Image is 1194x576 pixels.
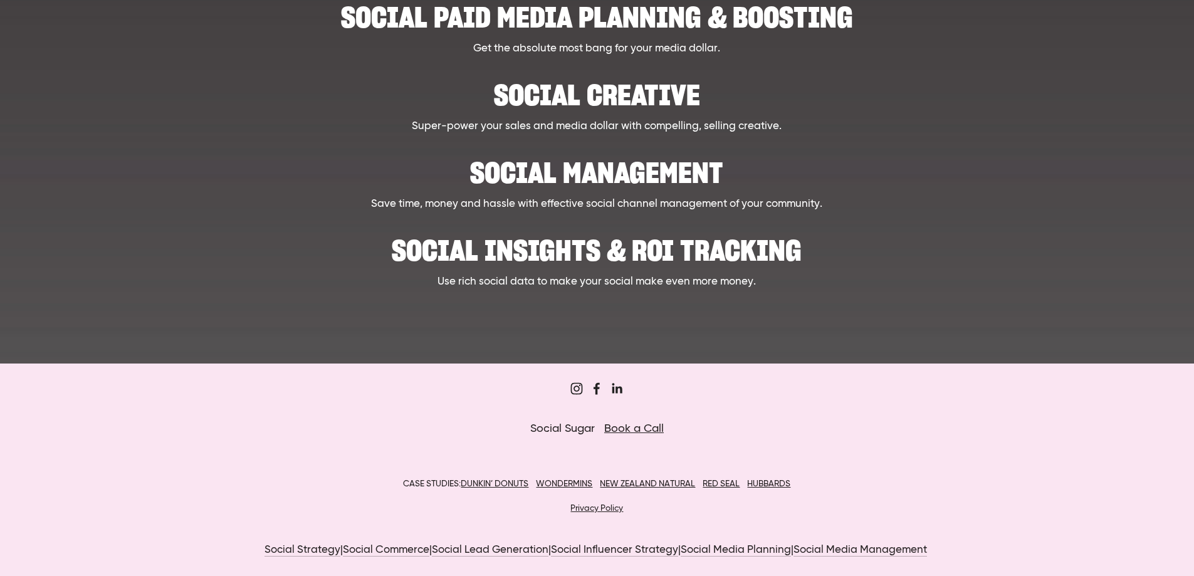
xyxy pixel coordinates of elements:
[135,196,1059,212] p: Save time, money and hassle with effective social channel management of your community.
[610,382,623,395] a: Jordan Eley
[600,479,695,488] a: NEW ZEALAND NATURAL
[530,423,595,434] span: Social Sugar
[681,545,791,557] a: Social Media Planning
[343,545,429,557] a: Social Commerce
[461,479,528,488] a: DUNKIN’ DONUTS
[570,382,583,395] a: Sugar&Partners
[135,274,1059,290] p: Use rich social data to make your social make even more money.
[135,476,1059,493] p: CASE STUDIES:
[135,147,1059,212] a: Social Management Save time, money and hassle with effective social channel management of your co...
[135,147,1059,186] h2: Social Management
[135,70,1059,108] h2: Social creative
[703,479,740,488] a: RED SEAL
[135,225,1059,263] h2: Social Insights & ROI Tracking
[432,545,548,557] a: Social Lead Generation
[264,545,340,557] a: Social Strategy
[135,118,1059,135] p: Super-power your sales and media dollar with compelling, selling creative.
[135,225,1059,290] a: Social Insights & ROI Tracking Use rich social data to make your social make even more money.
[590,382,603,395] a: Sugar Digi
[135,70,1059,135] a: Social creative Super-power your sales and media dollar with compelling, selling creative.
[536,479,592,488] a: WONDERMINS
[793,545,927,557] a: Social Media Management
[570,504,623,513] a: Privacy Policy
[604,423,664,434] a: Book a Call
[135,41,1059,57] p: Get the absolute most bang for your media dollar.
[747,479,790,488] a: HUBBARDS
[551,545,678,557] a: Social Influencer Strategy
[135,542,1059,558] p: | | | | |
